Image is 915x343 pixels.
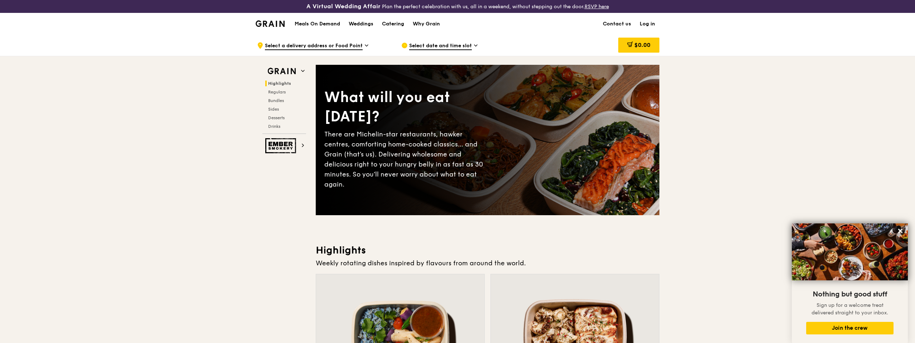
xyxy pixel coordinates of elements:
img: Grain [256,20,285,27]
button: Join the crew [806,322,894,334]
h3: Highlights [316,244,659,257]
span: Bundles [268,98,284,103]
a: Catering [378,13,408,35]
span: $0.00 [634,42,650,48]
span: Select date and time slot [409,42,472,50]
div: What will you eat [DATE]? [324,88,488,126]
div: Why Grain [413,13,440,35]
span: Highlights [268,81,291,86]
div: Weddings [349,13,373,35]
span: Sign up for a welcome treat delivered straight to your inbox. [812,302,888,316]
div: Catering [382,13,404,35]
a: Log in [635,13,659,35]
span: Desserts [268,115,285,120]
a: Contact us [599,13,635,35]
div: Plan the perfect celebration with us, all in a weekend, without stepping out the door. [251,3,664,10]
span: Drinks [268,124,280,129]
span: Regulars [268,90,286,95]
span: Nothing but good stuff [813,290,887,299]
span: Select a delivery address or Food Point [265,42,363,50]
a: RSVP here [585,4,609,10]
a: Weddings [344,13,378,35]
a: Why Grain [408,13,444,35]
img: DSC07876-Edit02-Large.jpeg [792,223,908,280]
div: Weekly rotating dishes inspired by flavours from around the world. [316,258,659,268]
h3: A Virtual Wedding Affair [306,3,381,10]
button: Close [895,225,906,237]
h1: Meals On Demand [295,20,340,28]
span: Sides [268,107,279,112]
img: Ember Smokery web logo [265,138,298,153]
a: GrainGrain [256,13,285,34]
img: Grain web logo [265,65,298,78]
div: There are Michelin-star restaurants, hawker centres, comforting home-cooked classics… and Grain (... [324,129,488,189]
